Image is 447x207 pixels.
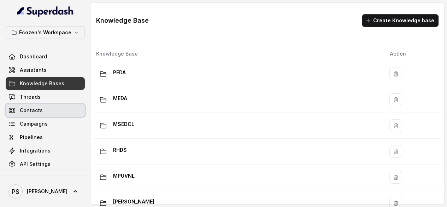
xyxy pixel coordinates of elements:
[20,147,51,154] span: Integrations
[20,80,64,87] span: Knowledge Bases
[6,158,85,171] a: API Settings
[113,119,134,130] p: MSEDCL
[12,188,19,195] text: PS
[113,67,126,78] p: PEDA
[6,26,85,39] button: Ecozen's Workspace
[6,144,85,157] a: Integrations
[20,161,51,168] span: API Settings
[362,14,439,27] button: Create Knowledge base
[6,182,85,201] a: [PERSON_NAME]
[6,77,85,90] a: Knowledge Bases
[113,93,127,104] p: MEDA
[17,6,74,17] img: light.svg
[20,93,41,100] span: Threads
[20,67,47,74] span: Assistants
[113,170,135,182] p: MPUVNL
[6,64,85,76] a: Assistants
[113,144,127,156] p: RHDS
[384,47,441,61] th: Action
[93,47,384,61] th: Knowledge Base
[20,120,48,127] span: Campaigns
[20,107,43,114] span: Contacts
[19,28,71,37] p: Ecozen's Workspace
[6,117,85,130] a: Campaigns
[6,104,85,117] a: Contacts
[20,134,43,141] span: Pipelines
[6,91,85,103] a: Threads
[96,15,149,26] h1: Knowledge Base
[6,50,85,63] a: Dashboard
[20,53,47,60] span: Dashboard
[27,188,67,195] span: [PERSON_NAME]
[6,131,85,144] a: Pipelines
